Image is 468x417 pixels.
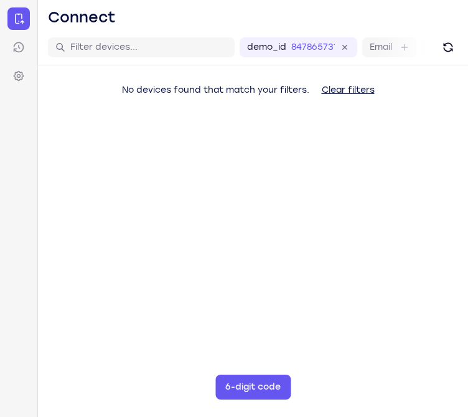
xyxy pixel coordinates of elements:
[370,41,392,54] label: Email
[215,375,291,400] button: 6-digit code
[70,41,227,54] input: Filter devices...
[438,37,458,57] button: Refresh
[312,78,385,103] button: Clear filters
[7,7,30,30] a: Connect
[247,41,286,54] label: demo_id
[7,36,30,59] a: Sessions
[48,7,116,27] h1: Connect
[7,65,30,87] a: Settings
[122,85,309,95] span: No devices found that match your filters.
